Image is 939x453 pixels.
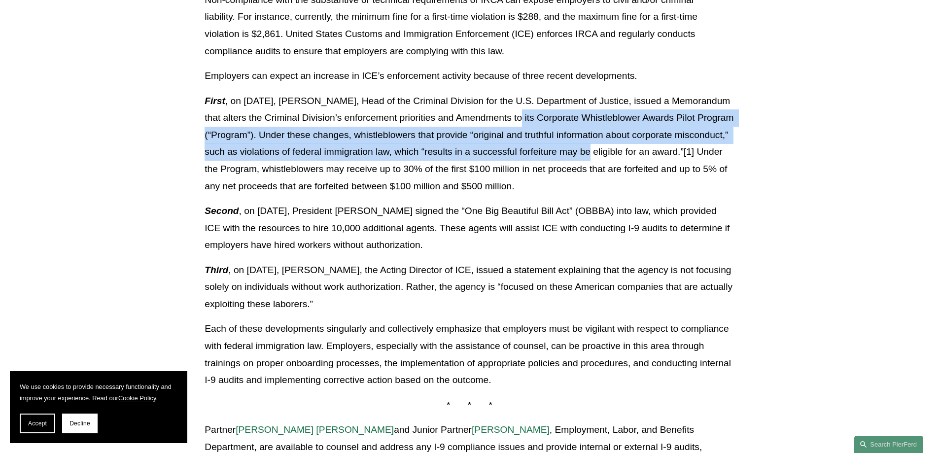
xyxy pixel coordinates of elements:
span: Decline [70,420,90,427]
em: First [205,96,225,106]
p: , on [DATE], [PERSON_NAME], the Acting Director of ICE, issued a statement explaining that the ag... [205,262,734,313]
a: Search this site [854,436,923,453]
p: , on [DATE], [PERSON_NAME], Head of the Criminal Division for the U.S. Department of Justice, iss... [205,93,734,195]
span: Accept [28,420,47,427]
button: Decline [62,414,98,433]
button: Accept [20,414,55,433]
p: , on [DATE], President [PERSON_NAME] signed the “One Big Beautiful Bill Act” (OBBBA) into law, wh... [205,203,734,254]
a: Cookie Policy [118,394,156,402]
em: Third [205,265,228,275]
a: [PERSON_NAME] [472,424,550,435]
a: [PERSON_NAME] [PERSON_NAME] [236,424,394,435]
section: Cookie banner [10,371,187,443]
p: Each of these developments singularly and collectively emphasize that employers must be vigilant ... [205,320,734,388]
p: We use cookies to provide necessary functionality and improve your experience. Read our . [20,381,177,404]
p: Employers can expect an increase in ICE’s enforcement activity because of three recent developments. [205,68,734,85]
em: Second [205,206,239,216]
